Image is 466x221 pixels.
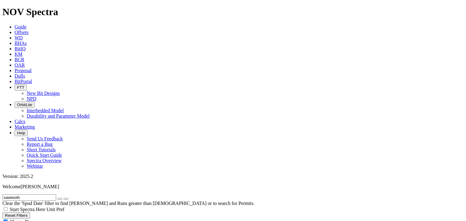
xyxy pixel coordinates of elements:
a: Short Tutorials [27,147,56,152]
a: Report a Bug [27,142,52,147]
h1: NOV Spectra [2,6,464,18]
span: [PERSON_NAME] [21,184,59,189]
span: Help [17,131,25,135]
a: NPD [27,96,36,101]
a: Spectra Overview [27,158,62,163]
a: Dulls [15,73,25,79]
input: Search [2,194,56,201]
a: Webinar [27,163,43,169]
a: Quick Start Guide [27,152,62,158]
a: Marketing [15,124,35,129]
a: Send Us Feedback [27,136,63,141]
span: Start Spectra Here [10,207,45,212]
a: BHAs [15,41,27,46]
button: OrbitLite [15,102,35,108]
p: Welcome [2,184,464,189]
button: Help [15,130,28,136]
a: OAR [15,62,25,68]
a: Guide [15,24,26,29]
input: Start Spectra Here [4,207,8,211]
button: Reset Filters [2,212,30,219]
a: Proposal [15,68,32,73]
span: OrbitLite [17,102,32,107]
a: WD [15,35,23,40]
a: KM [15,52,22,57]
a: BitPortal [15,79,32,84]
span: FTT [17,85,24,90]
a: Offsets [15,30,29,35]
span: Clear the 'Spud Date' filter to find [PERSON_NAME] and Runs greater than [DEMOGRAPHIC_DATA] or to... [2,201,255,206]
a: Interbedded Model [27,108,64,113]
a: Durability and Parameter Model [27,113,90,119]
a: BitIQ [15,46,25,51]
a: New Bit Designs [27,91,60,96]
a: Calcs [15,119,25,124]
div: Version: 2025.2 [2,174,464,179]
a: BCR [15,57,24,62]
button: FTT [15,84,27,91]
span: Unit Pref [46,207,64,212]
